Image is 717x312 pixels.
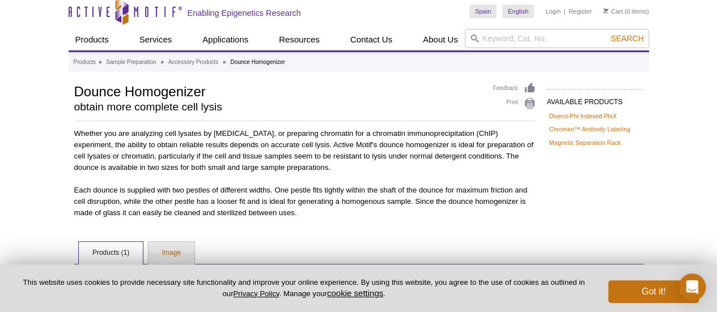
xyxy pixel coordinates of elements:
a: Sample Preparation [106,57,156,67]
a: About Us [416,29,465,50]
a: Products (1) [79,242,143,264]
p: Whether you are analyzing cell lysates by [MEDICAL_DATA], or preparing chromatin for a chromatin ... [74,128,536,173]
a: Accessory Products [168,57,218,67]
button: Got it! [608,280,699,303]
h1: Dounce Homogenizer [74,82,482,99]
a: Register [568,7,592,15]
input: Keyword, Cat. No. [465,29,649,48]
button: Search [607,33,647,44]
a: Resources [272,29,326,50]
h2: obtain more complete cell lysis [74,102,482,112]
div: Open Intercom Messenger [678,273,706,301]
a: Login [545,7,561,15]
li: (0 items) [603,5,649,18]
a: Print [493,97,536,110]
h2: Enabling Epigenetics Research [188,8,301,18]
a: Cart [603,7,623,15]
a: Products [69,29,116,50]
li: | [564,5,566,18]
a: Services [133,29,179,50]
li: Dounce Homogenizer [230,59,285,65]
h2: AVAILABLE PRODUCTS [547,89,643,109]
a: Spain [469,5,497,18]
p: Each dounce is supplied with two pestles of different widths. One pestle fits tightly within the ... [74,185,536,219]
a: Chromeo™ Antibody Labeling [549,124,630,134]
a: Magnetic Separation Rack [549,138,621,148]
a: Applications [196,29,255,50]
a: Feedback [493,82,536,95]
a: Contact Us [343,29,399,50]
a: English [502,5,534,18]
li: » [223,59,226,65]
button: cookie settings [327,288,383,298]
p: This website uses cookies to provide necessary site functionality and improve your online experie... [18,277,589,299]
a: Image [149,242,194,264]
li: » [160,59,164,65]
a: Products [74,57,96,67]
a: Diversi-Phi Indexed PhiX [549,111,617,121]
img: Your Cart [603,8,608,14]
li: » [99,59,102,65]
a: Privacy Policy [233,289,279,298]
span: Search [610,34,643,43]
